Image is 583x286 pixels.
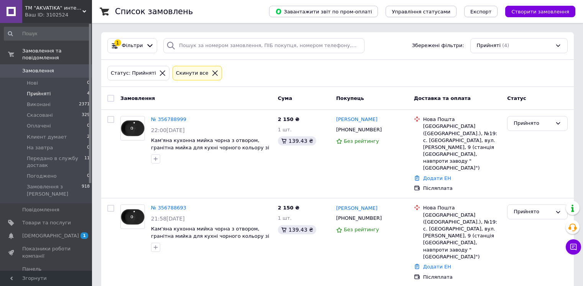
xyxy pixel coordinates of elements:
span: 0 [87,173,90,180]
span: Передано в службу доставк [27,155,84,169]
span: Нові [27,80,38,87]
span: 0 [87,144,90,151]
div: Прийнято [514,208,552,216]
button: Завантажити звіт по пром-оплаті [269,6,378,17]
span: ТМ "AKVATIKA" интернет-магазин виробника [25,5,82,11]
span: 918 [82,183,90,197]
a: [PERSON_NAME] [336,205,378,212]
span: Статус [507,95,526,101]
a: Кам'яна кухонна мийка чорна з отвором, гранітна мийка для кухні чорного кольору зі штучного каменю [151,137,269,157]
span: Експорт [470,9,492,15]
span: Погоджено [27,173,57,180]
span: 2371 [79,101,90,108]
span: Без рейтингу [344,138,379,144]
span: 2 150 ₴ [278,116,299,122]
span: 0 [87,123,90,129]
span: Показники роботи компанії [22,245,71,259]
span: 329 [82,112,90,119]
div: [GEOGRAPHIC_DATA] ([GEOGRAPHIC_DATA].), №19: с. [GEOGRAPHIC_DATA], вул. [PERSON_NAME], 9 (станція... [423,123,501,172]
div: Післяплата [423,185,501,192]
button: Управління статусами [386,6,457,17]
span: Прийняті [27,90,51,97]
span: 11 [84,155,90,169]
span: Прийняті [477,42,501,49]
a: Додати ЕН [423,264,451,270]
span: 4 [87,90,90,97]
div: Ваш ID: 3102524 [25,11,92,18]
a: Кам'яна кухонна мийка чорна з отвором, гранітна мийка для кухні чорного кольору зі штучного каменю [151,226,269,246]
div: 139.43 ₴ [278,136,316,145]
span: Збережені фільтри: [412,42,464,49]
span: 2 150 ₴ [278,205,299,211]
div: Прийнято [514,119,552,127]
span: На завтра [27,144,53,151]
span: Скасовані [27,112,53,119]
button: Створити замовлення [505,6,575,17]
div: Нова Пошта [423,116,501,123]
a: № 356788693 [151,205,186,211]
span: Фільтри [122,42,143,49]
a: Фото товару [120,116,145,141]
span: 1 [80,232,88,239]
img: Фото товару [121,209,145,225]
h1: Список замовлень [115,7,193,16]
span: Повідомлення [22,206,59,213]
span: Панель управління [22,266,71,279]
div: Нова Пошта [423,204,501,211]
span: Cума [278,95,292,101]
span: Замовлення та повідомлення [22,47,92,61]
span: Виконані [27,101,51,108]
img: Фото товару [121,120,145,136]
input: Пошук [4,27,90,41]
div: Статус: Прийняті [109,69,158,77]
span: Оплачені [27,123,51,129]
span: Створити замовлення [511,9,569,15]
a: Додати ЕН [423,175,451,181]
span: Покупець [336,95,364,101]
a: Фото товару [120,204,145,229]
span: 21:58[DATE] [151,216,185,222]
span: Доставка та оплата [414,95,471,101]
div: Cкинути все [174,69,210,77]
button: Експорт [464,6,498,17]
span: 2 [87,134,90,141]
div: [PHONE_NUMBER] [335,125,383,135]
span: Замовлення [22,67,54,74]
div: 1 [114,39,121,46]
span: Управління статусами [392,9,450,15]
span: 22:00[DATE] [151,127,185,133]
div: [PHONE_NUMBER] [335,213,383,223]
div: [GEOGRAPHIC_DATA] ([GEOGRAPHIC_DATA].), №19: с. [GEOGRAPHIC_DATA], вул. [PERSON_NAME], 9 (станція... [423,212,501,260]
button: Чат з покупцем [566,239,581,255]
span: 1 шт. [278,127,292,132]
a: [PERSON_NAME] [336,116,378,123]
span: Клиент думает [27,134,67,141]
span: 0 [87,80,90,87]
span: Замовлення з [PERSON_NAME] [27,183,82,197]
span: (4) [502,42,509,48]
span: 1 шт. [278,215,292,221]
span: Товари та послуги [22,219,71,226]
div: 139.43 ₴ [278,225,316,234]
a: № 356788999 [151,116,186,122]
span: Без рейтингу [344,227,379,232]
span: Завантажити звіт по пром-оплаті [275,8,372,15]
input: Пошук за номером замовлення, ПІБ покупця, номером телефону, Email, номером накладної [163,38,365,53]
a: Створити замовлення [498,8,575,14]
div: Післяплата [423,274,501,281]
span: [DEMOGRAPHIC_DATA] [22,232,79,239]
span: Замовлення [120,95,155,101]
